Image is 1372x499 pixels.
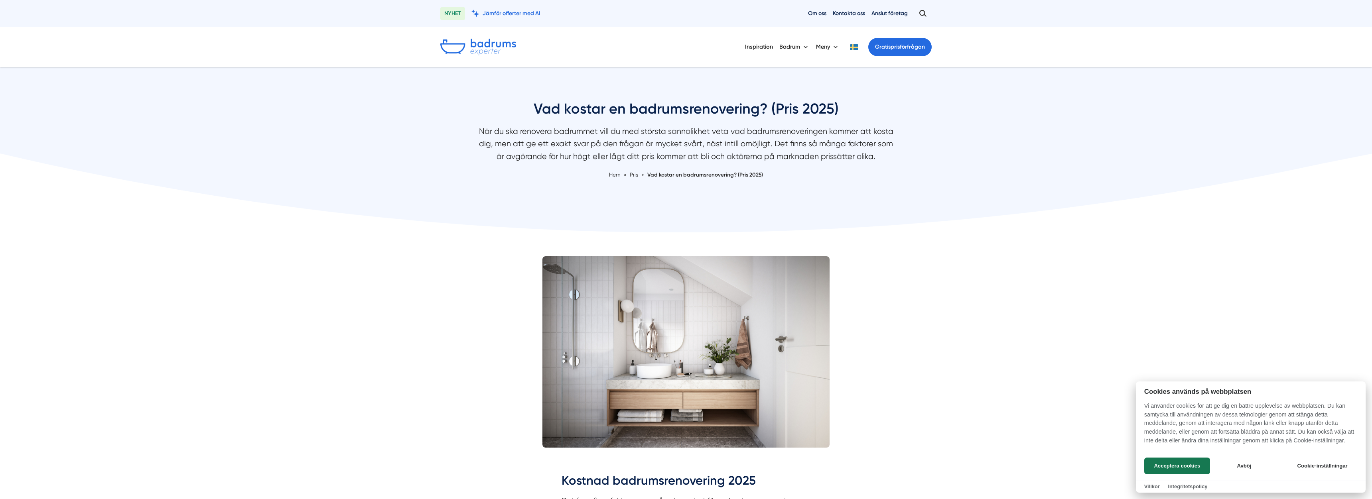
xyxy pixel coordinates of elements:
button: Avböj [1212,458,1276,474]
button: Cookie-inställningar [1287,458,1357,474]
a: Villkor [1144,483,1160,489]
button: Acceptera cookies [1144,458,1210,474]
a: Integritetspolicy [1168,483,1207,489]
h2: Cookies används på webbplatsen [1136,388,1366,395]
p: Vi använder cookies för att ge dig en bättre upplevelse av webbplatsen. Du kan samtycka till anvä... [1136,402,1366,450]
